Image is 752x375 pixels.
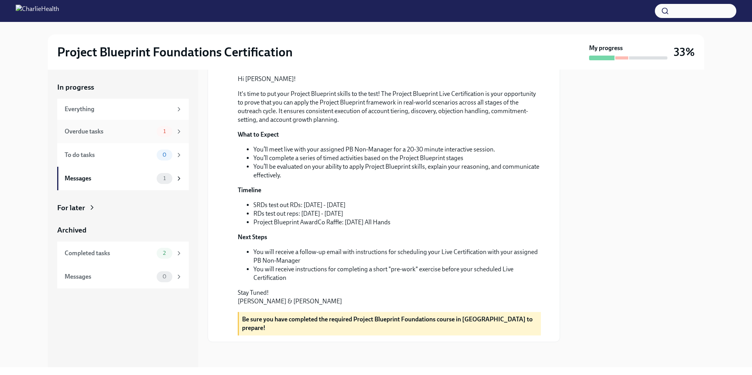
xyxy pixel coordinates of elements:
[253,162,541,180] li: You’ll be evaluated on your ability to apply Project Blueprint skills, explain your reasoning, an...
[158,250,170,256] span: 2
[158,274,171,279] span: 0
[159,128,170,134] span: 1
[589,44,623,52] strong: My progress
[16,5,59,17] img: CharlieHealth
[65,105,172,114] div: Everything
[57,242,189,265] a: Completed tasks2
[65,272,154,281] div: Messages
[158,152,171,158] span: 0
[253,265,541,282] li: You will receive instructions for completing a short "pre-work" exercise before your scheduled Li...
[238,288,541,306] p: Stay Tuned! [PERSON_NAME] & [PERSON_NAME]
[674,45,695,59] h3: 33%
[253,209,541,218] li: RDs test out reps: [DATE] - [DATE]
[238,75,541,83] p: Hi [PERSON_NAME]!
[65,174,154,183] div: Messages
[238,233,267,241] strong: Next Steps
[57,167,189,190] a: Messages1
[57,143,189,167] a: To do tasks0
[57,99,189,120] a: Everything
[57,265,189,288] a: Messages0
[65,151,154,159] div: To do tasks
[253,201,541,209] li: SRDs test out RDs: [DATE] - [DATE]
[57,203,189,213] a: For later
[57,82,189,92] a: In progress
[238,186,261,194] strong: Timeline
[65,127,154,136] div: Overdue tasks
[253,154,541,162] li: You’ll complete a series of timed activities based on the Project Blueprint stages
[57,203,85,213] div: For later
[253,248,541,265] li: You will receive a follow-up email with instructions for scheduling your Live Certification with ...
[238,90,541,124] p: It's time to put your Project Blueprint skills to the test! The Project Blueprint Live Certificat...
[57,44,293,60] h2: Project Blueprint Foundations Certification
[253,145,541,154] li: You’ll meet live with your assigned PB Non-Manager for a 20-30 minute interactive session.
[65,249,154,258] div: Completed tasks
[57,120,189,143] a: Overdue tasks1
[242,316,533,332] strong: Be sure you have completed the required Project Blueprint Foundations course in [GEOGRAPHIC_DATA]...
[57,225,189,235] a: Archived
[159,175,170,181] span: 1
[238,131,279,138] strong: What to Expect
[253,218,541,227] li: Project Blueprint AwardCo Raffle: [DATE] All Hands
